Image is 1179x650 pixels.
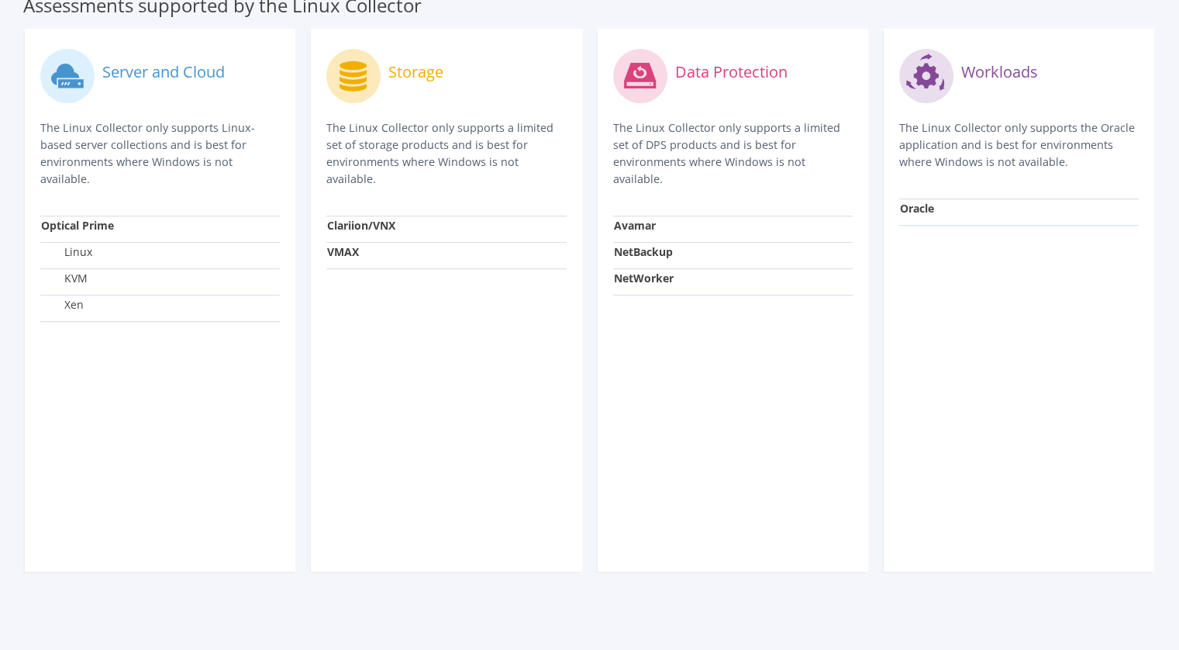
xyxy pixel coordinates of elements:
strong: Oracle [900,201,934,216]
label: KVM [41,271,88,286]
p: The Linux Collector only supports Linux-based server collections and is best for environments whe... [40,119,280,188]
p: The Linux Collector only supports the Oracle application and is best for environments where Windo... [899,119,1139,171]
label: Linux [41,244,92,260]
p: The Linux Collector only supports a limited set of storage products and is best for environments ... [326,119,566,188]
label: Storage [388,64,443,80]
p: The Linux Collector only supports a limited set of DPS products and is best for environments wher... [613,119,853,188]
label: Data Protection [675,64,788,80]
strong: NetBackup [614,244,673,259]
strong: NetWorker [614,271,674,285]
strong: Clariion/VNX [327,218,395,233]
label: Workloads [961,64,1038,80]
strong: Avamar [614,218,656,233]
label: Server and Cloud [102,64,225,80]
strong: Optical Prime [41,218,114,233]
label: Xen [41,297,84,313]
strong: VMAX [327,244,359,259]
